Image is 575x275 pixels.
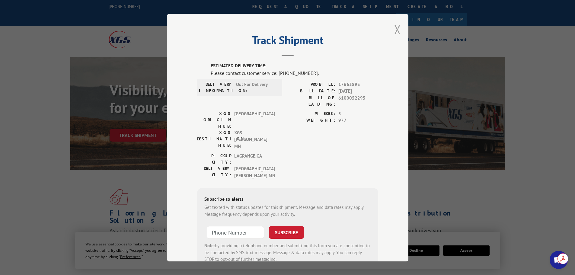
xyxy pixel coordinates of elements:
span: 6100052295 [338,94,378,107]
div: Subscribe to alerts [204,195,371,204]
input: Phone Number [207,226,264,239]
label: PROBILL: [288,81,335,88]
label: WEIGHT: [288,117,335,124]
div: Please contact customer service: [PHONE_NUMBER]. [211,69,378,76]
span: 5 [338,110,378,117]
label: PICKUP CITY: [197,153,231,165]
label: DELIVERY CITY: [197,165,231,179]
span: XGS [PERSON_NAME] MN [234,129,275,150]
strong: Note: [204,243,215,248]
label: BILL DATE: [288,88,335,95]
span: [DATE] [338,88,378,95]
label: DELIVERY INFORMATION: [199,81,233,94]
div: Open chat [550,251,568,269]
span: 977 [338,117,378,124]
label: ESTIMATED DELIVERY TIME: [211,62,378,69]
div: by providing a telephone number and submitting this form you are consenting to be contacted by SM... [204,242,371,263]
label: BILL OF LADING: [288,94,335,107]
button: SUBSCRIBE [269,226,304,239]
span: [GEOGRAPHIC_DATA][PERSON_NAME] , MN [234,165,275,179]
span: LAGRANGE , GA [234,153,275,165]
label: XGS DESTINATION HUB: [197,129,231,150]
div: Get texted with status updates for this shipment. Message and data rates may apply. Message frequ... [204,204,371,218]
span: Out For Delivery [236,81,277,94]
span: 17663893 [338,81,378,88]
label: XGS ORIGIN HUB: [197,110,231,129]
h2: Track Shipment [197,36,378,47]
span: [GEOGRAPHIC_DATA] [234,110,275,129]
button: Close modal [394,21,401,37]
label: PIECES: [288,110,335,117]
